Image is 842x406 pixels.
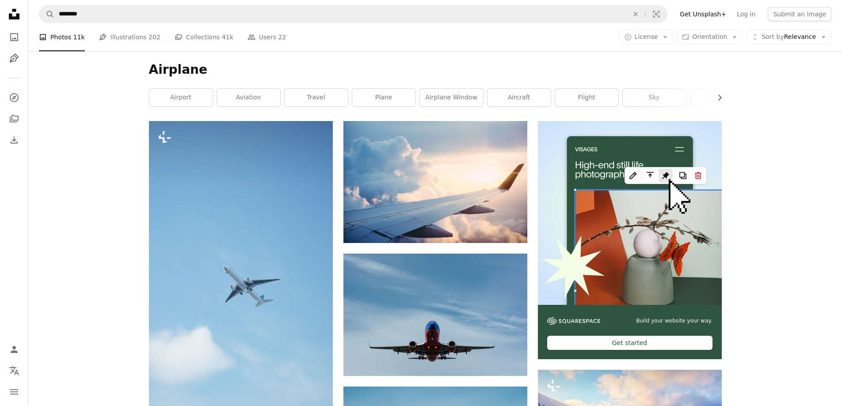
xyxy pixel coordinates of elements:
a: Build your website your way.Get started [538,121,722,359]
a: aviation [217,89,280,106]
img: file-1723602894256-972c108553a7image [538,121,722,305]
span: Build your website your way. [636,317,712,325]
a: flight [555,89,618,106]
span: 22 [278,32,286,42]
a: travel [285,89,348,106]
button: Orientation [677,30,743,44]
img: blue and red airplane on sky [343,254,527,376]
form: Find visuals sitewide [39,5,667,23]
a: airplane window [420,89,483,106]
a: Home — Unsplash [5,5,23,25]
span: Sort by [762,33,784,40]
span: 41k [222,32,233,42]
a: Collections 41k [175,23,233,51]
button: Clear [626,6,645,23]
button: Visual search [646,6,667,23]
a: aeroplane [690,89,754,106]
img: file-1606177908946-d1eed1cbe4f5image [547,317,600,325]
button: scroll list to the right [712,89,722,106]
h1: Airplane [149,62,722,78]
a: Log in / Sign up [5,341,23,358]
a: blue and red airplane on sky [343,311,527,319]
a: aircraft [488,89,551,106]
a: Photos [5,28,23,46]
span: License [635,33,658,40]
a: Users 22 [248,23,286,51]
span: 202 [149,32,160,42]
a: Download History [5,131,23,149]
span: Relevance [762,33,816,42]
a: Get Unsplash+ [674,7,732,21]
a: Collections [5,110,23,128]
a: Illustrations 202 [99,23,160,51]
button: Search Unsplash [39,6,54,23]
div: Get started [547,336,712,350]
a: Log in [732,7,761,21]
button: Menu [5,383,23,401]
a: Illustrations [5,49,23,67]
a: Explore [5,89,23,106]
a: aerial photography of airliner [343,178,527,186]
button: Sort byRelevance [746,30,831,44]
img: aerial photography of airliner [343,121,527,243]
a: plane [352,89,415,106]
button: License [619,30,674,44]
a: a large airplane flying through a blue sky [149,280,333,288]
button: Language [5,362,23,379]
button: Submit an image [768,7,831,21]
span: Orientation [692,33,727,40]
a: sky [623,89,686,106]
a: airport [149,89,213,106]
